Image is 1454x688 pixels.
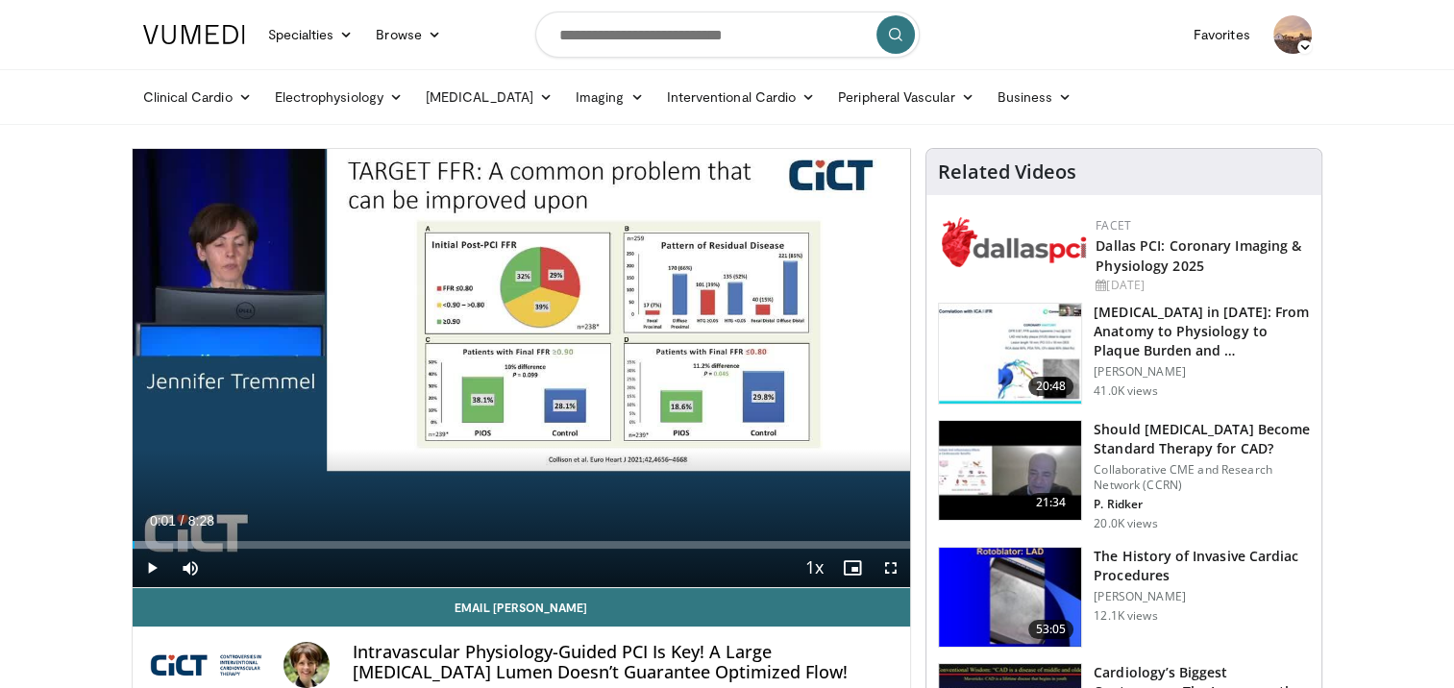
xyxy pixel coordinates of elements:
h4: Related Videos [938,160,1076,184]
p: [PERSON_NAME] [1094,589,1310,604]
p: [PERSON_NAME] [1094,364,1310,380]
img: VuMedi Logo [143,25,245,44]
h3: [MEDICAL_DATA] in [DATE]: From Anatomy to Physiology to Plaque Burden and … [1094,303,1310,360]
p: 12.1K views [1094,608,1157,624]
button: Playback Rate [795,549,833,587]
p: 20.0K views [1094,516,1157,531]
h3: Should [MEDICAL_DATA] Become Standard Therapy for CAD? [1094,420,1310,458]
a: Dallas PCI: Coronary Imaging & Physiology 2025 [1096,236,1301,275]
span: 8:28 [188,513,214,528]
a: [MEDICAL_DATA] [414,78,564,116]
button: Mute [171,549,209,587]
img: a9c9c892-6047-43b2-99ef-dda026a14e5f.150x105_q85_crop-smart_upscale.jpg [939,548,1081,648]
a: FACET [1096,217,1131,233]
a: Electrophysiology [263,78,414,116]
h4: Intravascular Physiology-Guided PCI Is Key! A Large [MEDICAL_DATA] Lumen Doesn’t Guarantee Optimi... [353,642,895,683]
a: Clinical Cardio [132,78,263,116]
a: Favorites [1182,15,1262,54]
a: Browse [364,15,453,54]
span: 21:34 [1028,493,1074,512]
span: 20:48 [1028,377,1074,396]
input: Search topics, interventions [535,12,920,58]
span: / [181,513,185,528]
div: Progress Bar [133,541,911,549]
img: Controversies in Interventional Cardiovascular Therapies - CICT 2025 [148,642,276,688]
img: 939357b5-304e-4393-95de-08c51a3c5e2a.png.150x105_q85_autocrop_double_scale_upscale_version-0.2.png [942,217,1086,267]
a: Business [986,78,1084,116]
img: 823da73b-7a00-425d-bb7f-45c8b03b10c3.150x105_q85_crop-smart_upscale.jpg [939,304,1081,404]
img: Avatar [1273,15,1312,54]
p: Collaborative CME and Research Network (CCRN) [1094,462,1310,493]
p: 41.0K views [1094,383,1157,399]
span: 0:01 [150,513,176,528]
img: eb63832d-2f75-457d-8c1a-bbdc90eb409c.150x105_q85_crop-smart_upscale.jpg [939,421,1081,521]
div: [DATE] [1096,277,1306,294]
a: 53:05 The History of Invasive Cardiac Procedures [PERSON_NAME] 12.1K views [938,547,1310,649]
img: Avatar [283,642,330,688]
button: Play [133,549,171,587]
a: Interventional Cardio [655,78,827,116]
a: 21:34 Should [MEDICAL_DATA] Become Standard Therapy for CAD? Collaborative CME and Research Netwo... [938,420,1310,531]
a: Specialties [257,15,365,54]
p: P. Ridker [1094,497,1310,512]
a: 20:48 [MEDICAL_DATA] in [DATE]: From Anatomy to Physiology to Plaque Burden and … [PERSON_NAME] 4... [938,303,1310,405]
a: Peripheral Vascular [826,78,985,116]
button: Fullscreen [872,549,910,587]
button: Enable picture-in-picture mode [833,549,872,587]
a: Email [PERSON_NAME] [133,588,911,627]
h3: The History of Invasive Cardiac Procedures [1094,547,1310,585]
a: Imaging [564,78,655,116]
video-js: Video Player [133,149,911,588]
span: 53:05 [1028,620,1074,639]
